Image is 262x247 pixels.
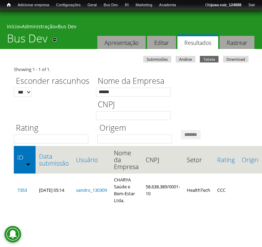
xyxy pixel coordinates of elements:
td: [DATE] 05:14 [36,174,72,207]
span: Início [7,2,11,7]
label: Rating [14,122,93,135]
a: Configurações [53,2,84,9]
a: Download [223,56,249,62]
td: CHARYA Saúde e Bem-Estar Ltda. [110,174,142,207]
th: Setor [183,146,214,174]
a: Administração [22,23,55,30]
a: Adicionar empresa [14,2,53,9]
th: Nome da Empresa [110,146,142,174]
a: Origin [242,156,259,163]
td: HealthTech [183,174,214,207]
a: Apresentação [97,36,146,49]
a: Data submissão [39,153,69,167]
a: Marketing [132,2,156,9]
a: Usuário [76,156,107,163]
a: 7353 [17,187,27,193]
a: Rastrear [220,36,254,49]
a: Bus Dev [58,23,76,30]
label: Esconder rascunhos [14,75,91,88]
td: 58.638.389/0001-10 [142,174,183,207]
label: Nome da Empresa [96,75,175,88]
a: Academia [156,2,179,9]
a: sandro_130309 [76,187,107,193]
strong: joao.ruiz_124888 [211,3,242,7]
a: Tabela [200,56,219,62]
a: Geral [84,2,100,9]
h1: Bus Dev [7,32,48,49]
a: Olájoao.ruiz_124888 [202,2,245,9]
th: CNPJ [142,146,183,174]
a: Submissões [143,56,171,62]
a: Início [7,23,19,30]
a: Rating [217,156,235,163]
a: Editar [147,36,176,49]
a: Bus Dev [100,2,122,9]
a: Início [3,2,14,8]
img: ordem crescente [26,162,30,166]
label: CNPJ [96,99,175,111]
div: Showing 1 - 1 of 1. [14,66,248,73]
a: Resultados [177,34,218,49]
a: Sair [245,2,259,9]
a: Análise [176,56,195,62]
td: CCC [214,174,238,207]
label: Origem [97,122,176,135]
a: ID [17,154,32,161]
a: RI [122,2,132,9]
div: » » [7,23,255,32]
